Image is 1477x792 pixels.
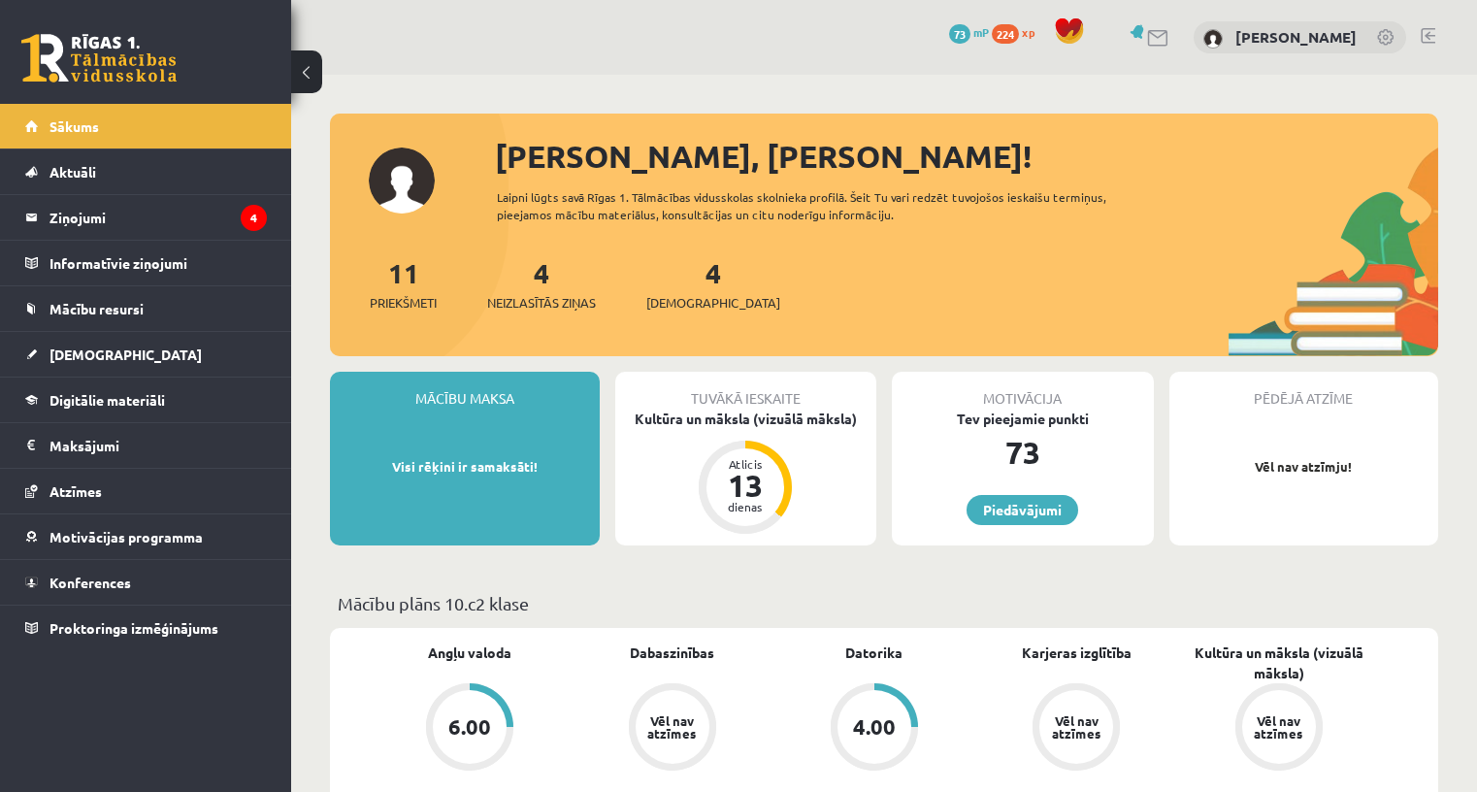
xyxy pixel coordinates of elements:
[448,716,491,738] div: 6.00
[1022,24,1034,40] span: xp
[49,346,202,363] span: [DEMOGRAPHIC_DATA]
[25,606,267,650] a: Proktoringa izmēģinājums
[25,195,267,240] a: Ziņojumi4
[330,372,600,409] div: Mācību maksa
[1179,457,1429,477] p: Vēl nav atzīmju!
[49,163,96,181] span: Aktuāli
[845,643,903,663] a: Datorika
[716,458,774,470] div: Atlicis
[495,133,1438,180] div: [PERSON_NAME], [PERSON_NAME]!
[992,24,1019,44] span: 224
[716,470,774,501] div: 13
[716,501,774,512] div: dienas
[25,241,267,285] a: Informatīvie ziņojumi
[25,560,267,605] a: Konferences
[615,409,877,429] div: Kultūra un māksla (vizuālā māksla)
[1049,714,1103,740] div: Vēl nav atzīmes
[49,574,131,591] span: Konferences
[49,241,267,285] legend: Informatīvie ziņojumi
[369,683,571,775] a: 6.00
[1169,372,1439,409] div: Pēdējā atzīme
[241,205,267,231] i: 4
[25,469,267,513] a: Atzīmes
[853,716,896,738] div: 4.00
[25,149,267,194] a: Aktuāli
[892,409,1154,429] div: Tev pieejamie punkti
[25,104,267,148] a: Sākums
[1178,643,1380,683] a: Kultūra un māksla (vizuālā māksla)
[1178,683,1380,775] a: Vēl nav atzīmes
[428,643,511,663] a: Angļu valoda
[49,423,267,468] legend: Maksājumi
[370,293,437,313] span: Priekšmeti
[49,195,267,240] legend: Ziņojumi
[25,332,267,377] a: [DEMOGRAPHIC_DATA]
[630,643,714,663] a: Dabaszinības
[645,714,700,740] div: Vēl nav atzīmes
[25,286,267,331] a: Mācību resursi
[975,683,1177,775] a: Vēl nav atzīmes
[646,255,780,313] a: 4[DEMOGRAPHIC_DATA]
[1203,29,1223,49] img: Darja Vasiļevska
[49,619,218,637] span: Proktoringa izmēģinājums
[340,457,590,477] p: Visi rēķini ir samaksāti!
[892,372,1154,409] div: Motivācija
[49,528,203,545] span: Motivācijas programma
[49,300,144,317] span: Mācību resursi
[497,188,1162,223] div: Laipni lūgts savā Rīgas 1. Tālmācības vidusskolas skolnieka profilā. Šeit Tu vari redzēt tuvojošo...
[992,24,1044,40] a: 224 xp
[949,24,970,44] span: 73
[892,429,1154,476] div: 73
[1235,27,1357,47] a: [PERSON_NAME]
[25,514,267,559] a: Motivācijas programma
[1022,643,1132,663] a: Karjeras izglītība
[487,255,596,313] a: 4Neizlasītās ziņas
[949,24,989,40] a: 73 mP
[25,378,267,422] a: Digitālie materiāli
[571,683,772,775] a: Vēl nav atzīmes
[487,293,596,313] span: Neizlasītās ziņas
[615,409,877,537] a: Kultūra un māksla (vizuālā māksla) Atlicis 13 dienas
[49,391,165,409] span: Digitālie materiāli
[773,683,975,775] a: 4.00
[967,495,1078,525] a: Piedāvājumi
[338,590,1430,616] p: Mācību plāns 10.c2 klase
[49,117,99,135] span: Sākums
[1252,714,1306,740] div: Vēl nav atzīmes
[21,34,177,82] a: Rīgas 1. Tālmācības vidusskola
[973,24,989,40] span: mP
[646,293,780,313] span: [DEMOGRAPHIC_DATA]
[370,255,437,313] a: 11Priekšmeti
[615,372,877,409] div: Tuvākā ieskaite
[25,423,267,468] a: Maksājumi
[49,482,102,500] span: Atzīmes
